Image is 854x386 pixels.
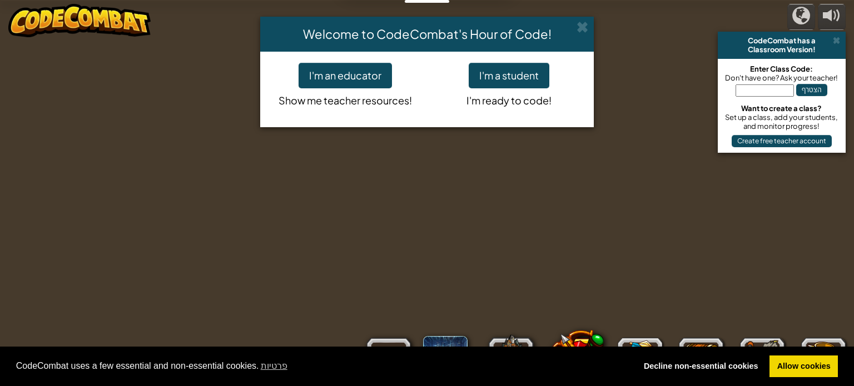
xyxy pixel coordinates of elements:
button: I'm a student [469,63,549,88]
h4: Welcome to CodeCombat's Hour of Code! [269,25,585,43]
a: learn more about cookies [259,358,289,374]
button: I'm an educator [299,63,392,88]
a: deny cookies [636,355,766,378]
span: CodeCombat uses a few essential and non-essential cookies. [16,358,628,374]
a: allow cookies [769,355,838,378]
p: Show me teacher resources! [271,88,419,108]
p: I'm ready to code! [435,88,583,108]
